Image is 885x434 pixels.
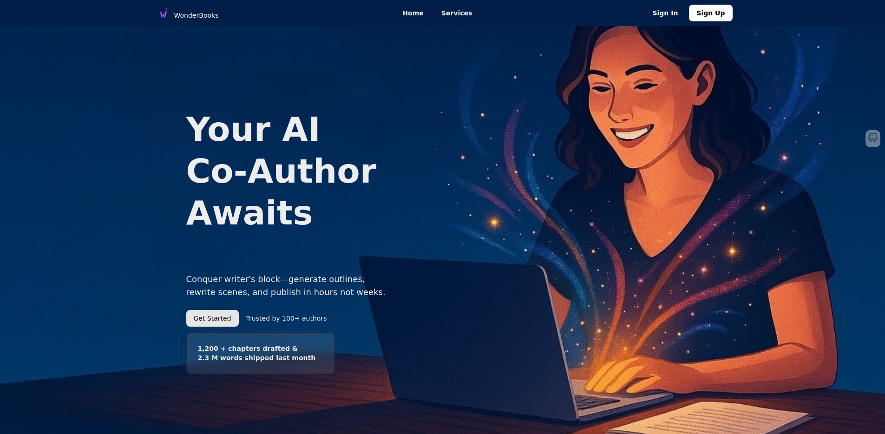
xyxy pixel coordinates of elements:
[645,5,685,21] a: Sign In
[186,310,239,327] button: Get Started
[689,5,732,21] a: Sign Up
[186,332,335,374] h3: 1,200 + chapters drafted & 2.3 M words shipped last month
[393,4,432,22] a: Home
[433,4,481,22] a: Services
[174,11,219,20] span: WonderBooks
[186,108,392,234] h1: Your AI Co-Author Awaits
[157,6,170,20] img: logo
[153,4,223,22] a: WonderBooks
[186,274,386,297] span: Conquer writer's block—generate outlines, rewrite scenes, and publish in hours not weeks.
[246,314,327,323] span: Trusted by 100+ authors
